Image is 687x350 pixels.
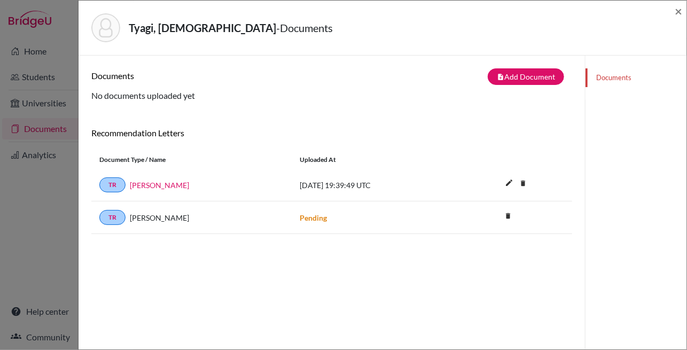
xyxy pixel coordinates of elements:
[91,128,572,138] h6: Recommendation Letters
[129,21,276,34] strong: Tyagi, [DEMOGRAPHIC_DATA]
[300,213,327,222] strong: Pending
[515,177,531,191] a: delete
[675,5,682,18] button: Close
[500,209,516,224] a: delete
[500,208,516,224] i: delete
[99,210,126,225] a: TR
[276,21,333,34] span: - Documents
[300,181,371,190] span: [DATE] 19:39:49 UTC
[488,68,564,85] button: note_addAdd Document
[292,155,452,165] div: Uploaded at
[515,175,531,191] i: delete
[675,3,682,19] span: ×
[91,155,292,165] div: Document Type / Name
[91,71,332,81] h6: Documents
[99,177,126,192] a: TR
[91,68,572,102] div: No documents uploaded yet
[130,212,189,223] span: [PERSON_NAME]
[500,176,518,192] button: edit
[497,73,504,81] i: note_add
[585,68,686,87] a: Documents
[130,180,189,191] a: [PERSON_NAME]
[501,174,518,191] i: edit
